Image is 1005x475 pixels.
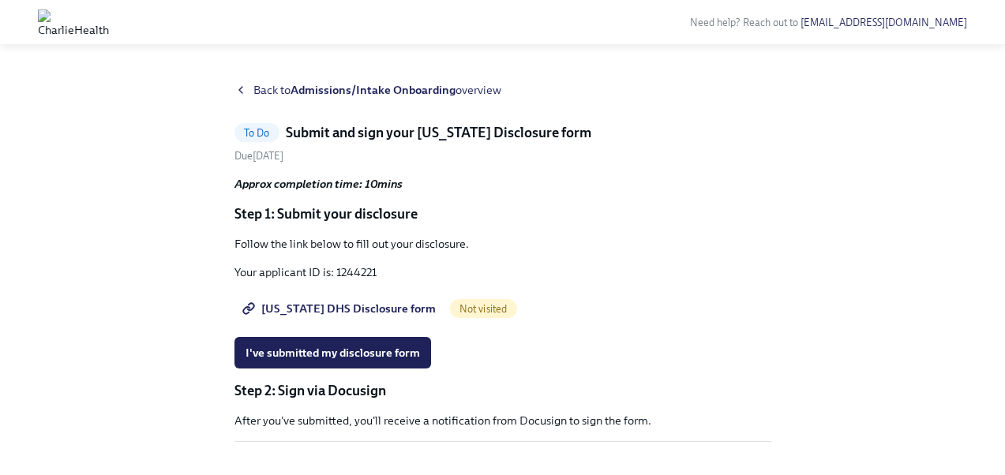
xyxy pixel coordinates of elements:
[234,293,447,324] a: [US_STATE] DHS Disclosure form
[234,177,403,191] strong: Approx completion time: 10mins
[234,264,771,280] p: Your applicant ID is: 1244221
[234,381,771,400] p: Step 2: Sign via Docusign
[690,17,967,28] span: Need help? Reach out to
[253,82,501,98] span: Back to overview
[234,150,283,162] span: Friday, August 29th 2025, 8:00 am
[234,236,771,252] p: Follow the link below to fill out your disclosure.
[291,83,456,97] strong: Admissions/Intake Onboarding
[234,127,279,139] span: To Do
[450,303,517,315] span: Not visited
[234,337,431,368] button: I've submitted my disclosure form
[286,123,591,142] h5: Submit and sign your [US_STATE] Disclosure form
[234,413,771,428] p: After you've submitted, you'll receive a notification from Docusign to sign the form.
[234,204,771,223] p: Step 1: Submit your disclosure
[234,82,771,98] a: Back toAdmissions/Intake Onboardingoverview
[38,9,109,35] img: CharlieHealth
[801,17,967,28] a: [EMAIL_ADDRESS][DOMAIN_NAME]
[246,345,420,361] span: I've submitted my disclosure form
[246,301,436,316] span: [US_STATE] DHS Disclosure form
